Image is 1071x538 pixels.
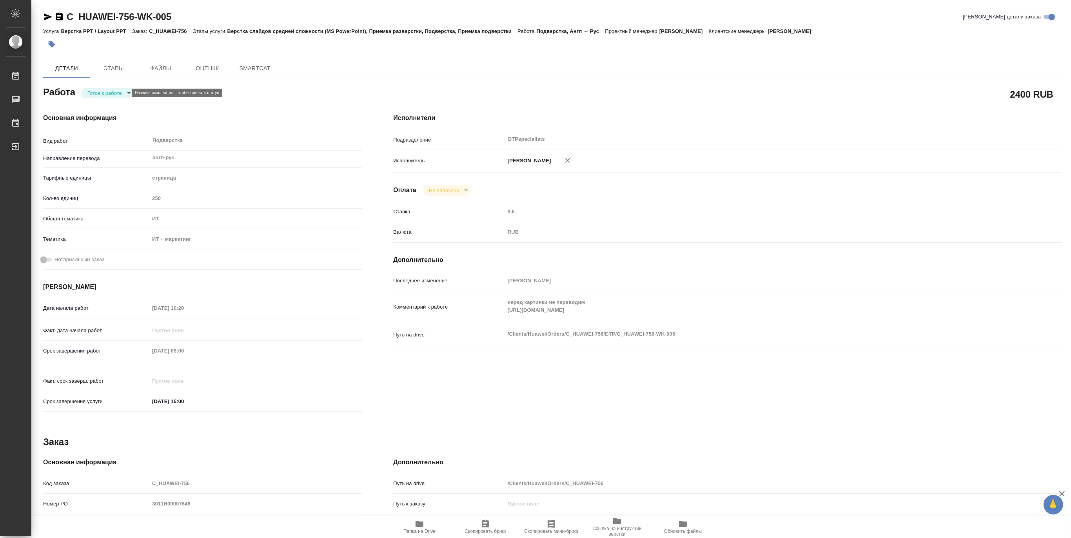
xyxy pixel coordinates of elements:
[149,171,362,185] div: страница
[43,235,149,243] p: Тематика
[524,529,578,534] span: Скопировать мини-бриф
[149,345,218,356] input: Пустое поле
[505,478,1007,489] input: Пустое поле
[54,256,104,264] span: Нотариальный заказ
[537,28,605,34] p: Подверстка, Англ → Рус
[505,225,1007,239] div: RUB
[505,296,1007,317] textarea: неред картинки не переводим [URL][DOMAIN_NAME]
[393,255,1062,265] h4: Дополнительно
[43,36,60,53] button: Добавить тэг
[650,516,716,538] button: Обновить файлы
[589,526,645,537] span: Ссылка на инструкции верстки
[149,375,218,387] input: Пустое поле
[43,137,149,145] p: Вид работ
[584,516,650,538] button: Ссылка на инструкции верстки
[505,327,1007,341] textarea: /Clients/Huawei/Orders/C_HUAWEI-756/DTP/C_HUAWEI-756-WK-005
[963,13,1041,21] span: [PERSON_NAME] детали заказа
[142,64,180,73] span: Файлы
[709,28,768,34] p: Клиентские менеджеры
[85,90,124,96] button: Готов к работе
[427,187,461,194] button: Не оплачена
[505,275,1007,286] input: Пустое поле
[43,84,75,98] h2: Работа
[664,529,702,534] span: Обновить файлы
[393,113,1062,123] h4: Исполнители
[43,377,149,385] p: Факт. срок заверш. работ
[1044,495,1063,514] button: 🙏
[505,498,1007,509] input: Пустое поле
[43,28,61,34] p: Услуга
[149,193,362,204] input: Пустое поле
[61,28,132,34] p: Верстка PPT / Layout PPT
[149,396,218,407] input: ✎ Введи что-нибудь
[393,500,505,508] p: Путь к заказу
[43,327,149,334] p: Факт. дата начала работ
[43,12,53,22] button: Скопировать ссылку для ЯМессенджера
[505,206,1007,217] input: Пустое поле
[393,208,505,216] p: Ставка
[403,529,436,534] span: Папка на Drive
[48,64,85,73] span: Детали
[517,28,537,34] p: Работа
[393,331,505,339] p: Путь на drive
[67,11,171,22] a: C_HUAWEI-756-WK-005
[227,28,517,34] p: Верстка слайдов средней сложности (MS PowerPoint), Приемка разверстки, Подверстка, Приемка подвер...
[452,516,518,538] button: Скопировать бриф
[43,458,362,467] h4: Основная информация
[43,113,362,123] h4: Основная информация
[149,478,362,489] input: Пустое поле
[149,325,218,336] input: Пустое поле
[43,194,149,202] p: Кол-во единиц
[54,12,64,22] button: Скопировать ссылку
[132,28,149,34] p: Заказ:
[423,185,471,196] div: Готов к работе
[393,136,505,144] p: Подразделение
[43,398,149,405] p: Срок завершения услуги
[518,516,584,538] button: Скопировать мини-бриф
[43,347,149,355] p: Срок завершения работ
[393,277,505,285] p: Последнее изменение
[393,185,416,195] h4: Оплата
[149,302,218,314] input: Пустое поле
[393,157,505,165] p: Исполнитель
[43,215,149,223] p: Общая тематика
[236,64,274,73] span: SmartCat
[393,458,1062,467] h4: Дополнительно
[393,228,505,236] p: Валюта
[43,480,149,487] p: Код заказа
[43,282,362,292] h4: [PERSON_NAME]
[43,154,149,162] p: Направление перевода
[149,212,362,225] div: ИТ
[95,64,133,73] span: Этапы
[149,233,362,246] div: ИТ + маркетинг
[81,88,134,98] div: Готов к работе
[1047,496,1060,513] span: 🙏
[387,516,452,538] button: Папка на Drive
[605,28,659,34] p: Проектный менеджер
[193,28,227,34] p: Этапы услуги
[149,28,192,34] p: C_HUAWEI-756
[189,64,227,73] span: Оценки
[393,480,505,487] p: Путь на drive
[43,436,69,448] h2: Заказ
[1010,87,1053,101] h2: 2400 RUB
[559,152,576,169] button: Удалить исполнителя
[149,498,362,509] input: Пустое поле
[43,174,149,182] p: Тарифные единицы
[393,303,505,311] p: Комментарий к работе
[43,304,149,312] p: Дата начала работ
[768,28,817,34] p: [PERSON_NAME]
[465,529,506,534] span: Скопировать бриф
[505,157,551,165] p: [PERSON_NAME]
[659,28,709,34] p: [PERSON_NAME]
[43,500,149,508] p: Номер РО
